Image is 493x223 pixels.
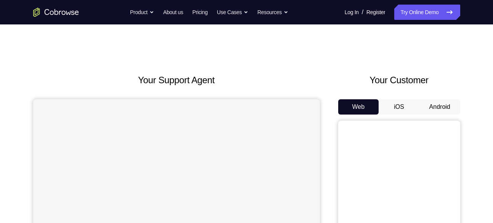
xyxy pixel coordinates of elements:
[130,5,154,20] button: Product
[338,99,379,115] button: Web
[217,5,248,20] button: Use Cases
[345,5,359,20] a: Log In
[394,5,460,20] a: Try Online Demo
[163,5,183,20] a: About us
[192,5,207,20] a: Pricing
[33,73,320,87] h2: Your Support Agent
[33,8,79,17] a: Go to the home page
[338,73,460,87] h2: Your Customer
[419,99,460,115] button: Android
[379,99,419,115] button: iOS
[362,8,363,17] span: /
[257,5,288,20] button: Resources
[366,5,385,20] a: Register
